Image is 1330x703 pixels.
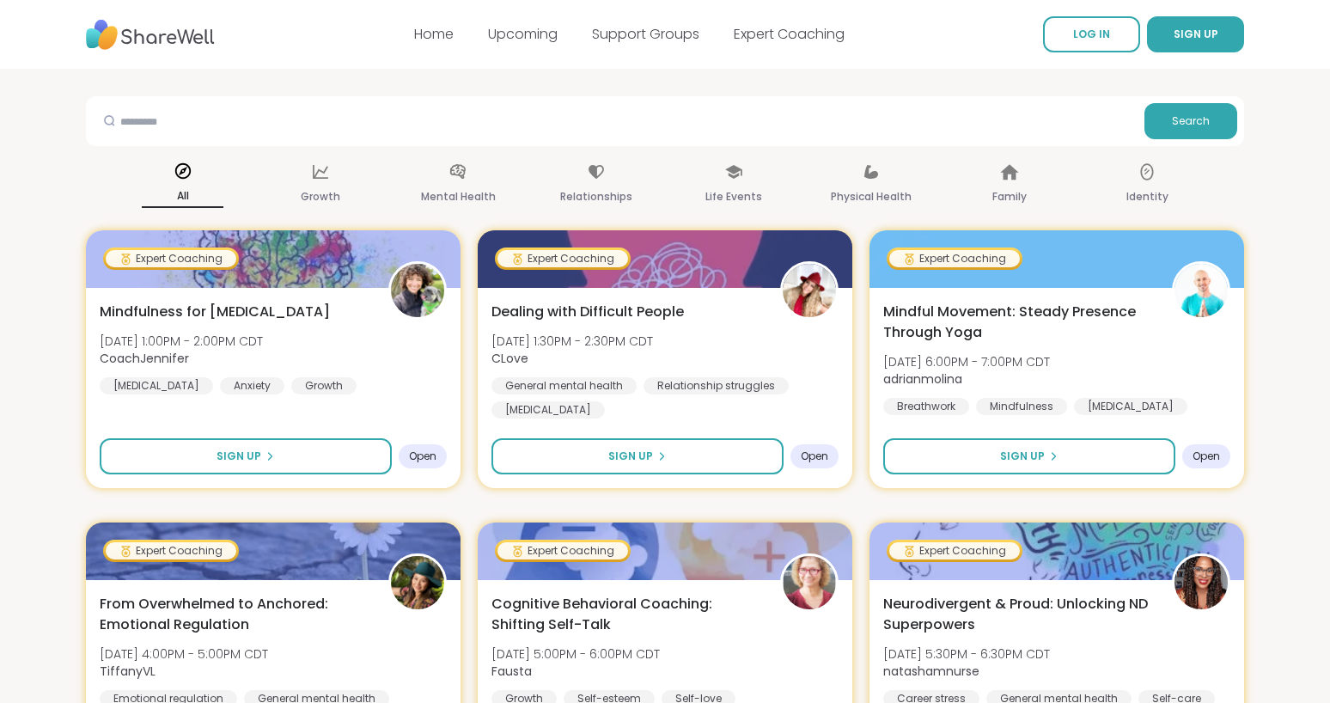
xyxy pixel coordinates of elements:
[217,449,261,464] span: Sign Up
[734,24,845,44] a: Expert Coaching
[106,542,236,559] div: Expert Coaching
[976,398,1067,415] div: Mindfulness
[1043,16,1140,52] a: LOG IN
[644,377,789,394] div: Relationship struggles
[1073,27,1110,41] span: LOG IN
[783,264,836,317] img: CLove
[414,24,454,44] a: Home
[1174,556,1228,609] img: natashamnurse
[100,302,330,322] span: Mindfulness for [MEDICAL_DATA]
[1174,264,1228,317] img: adrianmolina
[883,370,962,388] b: adrianmolina
[491,302,684,322] span: Dealing with Difficult People
[1126,186,1168,207] p: Identity
[497,250,628,267] div: Expert Coaching
[409,449,436,463] span: Open
[301,186,340,207] p: Growth
[220,377,284,394] div: Anxiety
[291,377,357,394] div: Growth
[497,542,628,559] div: Expert Coaching
[100,663,156,680] b: TiffanyVL
[1000,449,1045,464] span: Sign Up
[883,398,969,415] div: Breathwork
[491,350,528,367] b: CLove
[883,353,1050,370] span: [DATE] 6:00PM - 7:00PM CDT
[889,542,1020,559] div: Expert Coaching
[100,333,263,350] span: [DATE] 1:00PM - 2:00PM CDT
[100,645,268,663] span: [DATE] 4:00PM - 5:00PM CDT
[421,186,496,207] p: Mental Health
[488,24,558,44] a: Upcoming
[883,302,1153,343] span: Mindful Movement: Steady Presence Through Yoga
[106,250,236,267] div: Expert Coaching
[1147,16,1244,52] button: SIGN UP
[801,449,828,463] span: Open
[883,663,979,680] b: natashamnurse
[1172,113,1210,129] span: Search
[491,377,637,394] div: General mental health
[560,186,632,207] p: Relationships
[883,594,1153,635] span: Neurodivergent & Proud: Unlocking ND Superpowers
[1074,398,1187,415] div: [MEDICAL_DATA]
[391,264,444,317] img: CoachJennifer
[391,556,444,609] img: TiffanyVL
[883,438,1175,474] button: Sign Up
[889,250,1020,267] div: Expert Coaching
[592,24,699,44] a: Support Groups
[142,186,223,208] p: All
[100,377,213,394] div: [MEDICAL_DATA]
[783,556,836,609] img: Fausta
[831,186,912,207] p: Physical Health
[491,594,761,635] span: Cognitive Behavioral Coaching: Shifting Self-Talk
[491,438,784,474] button: Sign Up
[491,333,653,350] span: [DATE] 1:30PM - 2:30PM CDT
[491,663,532,680] b: Fausta
[100,350,189,367] b: CoachJennifer
[100,594,369,635] span: From Overwhelmed to Anchored: Emotional Regulation
[883,645,1050,663] span: [DATE] 5:30PM - 6:30PM CDT
[992,186,1027,207] p: Family
[608,449,653,464] span: Sign Up
[705,186,762,207] p: Life Events
[86,11,215,58] img: ShareWell Nav Logo
[1144,103,1237,139] button: Search
[491,645,660,663] span: [DATE] 5:00PM - 6:00PM CDT
[100,438,392,474] button: Sign Up
[491,401,605,419] div: [MEDICAL_DATA]
[1174,27,1218,41] span: SIGN UP
[1193,449,1220,463] span: Open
